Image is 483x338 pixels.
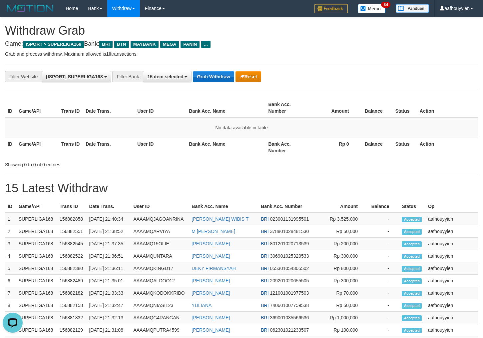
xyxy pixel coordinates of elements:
[5,24,478,37] h1: Withdraw Grab
[270,266,309,271] span: Copy 055301054305502 to clipboard
[322,312,368,324] td: Rp 1,000,000
[265,138,308,157] th: Bank Acc. Number
[86,324,131,336] td: [DATE] 21:31:08
[261,327,268,333] span: BRI
[57,250,86,262] td: 156882522
[5,238,16,250] td: 3
[5,262,16,275] td: 5
[314,4,348,13] img: Feedback.jpg
[368,250,399,262] td: -
[112,71,143,82] div: Filter Bank
[131,225,189,238] td: AAAAMQARVIYA
[192,290,230,296] a: [PERSON_NAME]
[368,275,399,287] td: -
[57,200,86,213] th: Trans ID
[192,278,230,283] a: [PERSON_NAME]
[5,98,16,117] th: ID
[402,241,422,247] span: Accepted
[396,4,429,13] img: panduan.png
[425,287,478,299] td: aafhouyyien
[425,250,478,262] td: aafhouyyien
[5,41,478,47] h4: Game: Bank:
[261,290,268,296] span: BRI
[425,324,478,336] td: aafhouyyien
[135,138,186,157] th: User ID
[399,200,425,213] th: Status
[193,71,234,82] button: Grab Withdraw
[425,275,478,287] td: aafhouyyien
[393,98,417,117] th: Status
[402,254,422,259] span: Accepted
[358,4,386,13] img: Button%20Memo.svg
[106,51,111,57] strong: 10
[16,312,57,324] td: SUPERLIGA168
[16,138,59,157] th: Game/API
[83,138,135,157] th: Date Trans.
[308,98,359,117] th: Amount
[16,250,57,262] td: SUPERLIGA168
[368,287,399,299] td: -
[270,327,309,333] span: Copy 062301021233507 to clipboard
[5,225,16,238] td: 2
[368,312,399,324] td: -
[5,159,196,168] div: Showing 0 to 0 of 0 entries
[86,225,131,238] td: [DATE] 21:38:52
[16,299,57,312] td: SUPERLIGA168
[322,299,368,312] td: Rp 50,000
[322,200,368,213] th: Amount
[402,328,422,333] span: Accepted
[16,225,57,238] td: SUPERLIGA168
[368,238,399,250] td: -
[57,312,86,324] td: 156881832
[5,51,478,57] p: Grab and process withdraw. Maximum allowed is transactions.
[425,225,478,238] td: aafhouyyien
[5,138,16,157] th: ID
[16,287,57,299] td: SUPERLIGA168
[322,225,368,238] td: Rp 50,000
[131,275,189,287] td: AAAAMQALDOO12
[261,278,268,283] span: BRI
[57,287,86,299] td: 156882182
[86,213,131,225] td: [DATE] 21:40:34
[5,250,16,262] td: 4
[86,287,131,299] td: [DATE] 21:33:33
[261,241,268,246] span: BRI
[322,213,368,225] td: Rp 3,525,000
[147,74,183,79] span: 15 item selected
[261,315,268,320] span: BRI
[86,200,131,213] th: Date Trans.
[16,275,57,287] td: SUPERLIGA168
[425,200,478,213] th: Op
[59,138,83,157] th: Trans ID
[131,287,189,299] td: AAAAMQKODOKKRIBO
[359,98,393,117] th: Balance
[425,262,478,275] td: aafhouyyien
[192,216,248,222] a: [PERSON_NAME] WIBIS T
[368,200,399,213] th: Balance
[261,253,268,259] span: BRI
[322,275,368,287] td: Rp 300,000
[114,41,129,48] span: BTN
[131,213,189,225] td: AAAAMQJAGOANRINA
[23,41,84,48] span: ISPORT > SUPERLIGA168
[16,238,57,250] td: SUPERLIGA168
[16,98,59,117] th: Game/API
[417,138,478,157] th: Action
[258,200,322,213] th: Bank Acc. Number
[265,98,308,117] th: Bank Acc. Number
[3,3,23,23] button: Open LiveChat chat widget
[131,41,159,48] span: MAYBANK
[143,71,192,82] button: 15 item selected
[368,213,399,225] td: -
[42,71,111,82] button: [ISPORT] SUPERLIGA168
[5,200,16,213] th: ID
[192,303,212,308] a: YULIANA
[135,98,186,117] th: User ID
[270,229,309,234] span: Copy 378801028481530 to clipboard
[160,41,179,48] span: MEGA
[402,303,422,309] span: Accepted
[425,299,478,312] td: aafhouyyien
[5,3,56,13] img: MOTION_logo.png
[192,241,230,246] a: [PERSON_NAME]
[16,200,57,213] th: Game/API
